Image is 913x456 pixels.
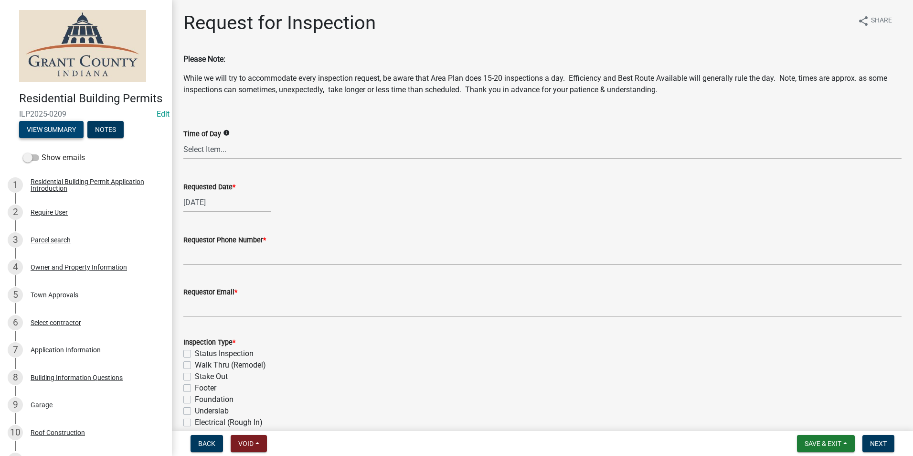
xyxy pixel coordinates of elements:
label: Footer [195,382,216,394]
button: Void [231,435,267,452]
wm-modal-confirm: Notes [87,126,124,134]
label: Underslab [195,405,229,417]
h1: Request for Inspection [183,11,376,34]
label: Requestor Email [183,289,237,296]
wm-modal-confirm: Summary [19,126,84,134]
div: Parcel search [31,237,71,243]
button: shareShare [850,11,900,30]
label: Status Inspection [195,348,254,359]
p: While we will try to accommodate every inspection request, be aware that Area Plan does 15-20 ins... [183,73,902,96]
div: 1 [8,177,23,193]
i: share [858,15,869,27]
div: Owner and Property Information [31,264,127,271]
span: Next [870,440,887,447]
div: Require User [31,209,68,216]
button: Next [862,435,894,452]
wm-modal-confirm: Edit Application Number [157,109,170,119]
div: Garage [31,402,53,408]
strong: Please Note: [183,54,225,64]
input: mm/dd/yyyy [183,193,271,212]
button: Save & Exit [797,435,855,452]
span: Save & Exit [805,440,841,447]
h4: Residential Building Permits [19,92,164,106]
button: Notes [87,121,124,138]
span: ILP2025-0209 [19,109,153,119]
label: Electrical (Rough In) [195,417,263,428]
span: Share [871,15,892,27]
div: 4 [8,260,23,275]
div: 3 [8,232,23,248]
div: 9 [8,397,23,413]
span: Back [198,440,215,447]
div: Application Information [31,347,101,353]
label: Stake Out [195,371,228,382]
label: Requestor Phone Number [183,237,266,244]
label: Walk Thru (Remodel) [195,359,266,371]
label: Foundation [195,394,234,405]
div: Select contractor [31,319,81,326]
div: Roof Construction [31,429,85,436]
label: Inspection Type [183,339,235,346]
label: Show emails [23,152,85,163]
div: 7 [8,342,23,358]
img: Grant County, Indiana [19,10,146,82]
div: 5 [8,287,23,303]
div: 10 [8,425,23,440]
div: Residential Building Permit Application Introduction [31,178,157,192]
button: Back [191,435,223,452]
a: Edit [157,109,170,119]
div: Town Approvals [31,292,78,298]
button: View Summary [19,121,84,138]
i: info [223,130,230,136]
label: Requested Date [183,184,235,191]
div: Building Information Questions [31,374,123,381]
div: 6 [8,315,23,330]
label: Time of Day [183,131,221,138]
div: 2 [8,205,23,220]
span: Void [238,440,254,447]
div: 8 [8,370,23,385]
